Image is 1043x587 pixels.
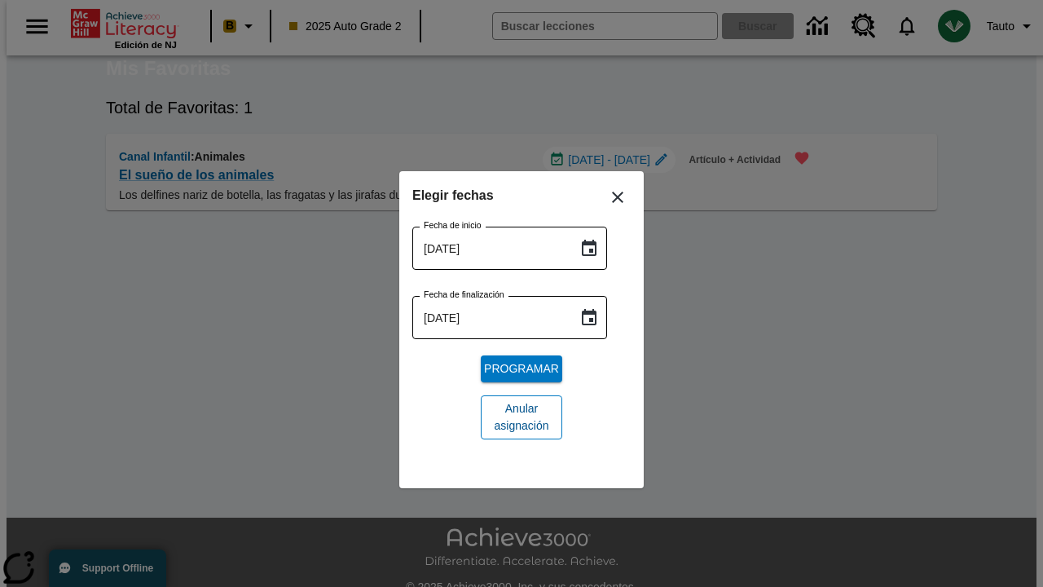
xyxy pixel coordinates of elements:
input: DD-MMMM-YYYY [412,296,566,339]
button: Programar [481,355,562,382]
span: Programar [484,360,559,377]
label: Fecha de finalización [424,289,504,301]
label: Fecha de inicio [424,219,482,232]
button: Cerrar [598,178,637,217]
button: Choose date, selected date is 23 sep 2025 [573,302,605,334]
div: Choose date [412,184,631,452]
button: Anular asignación [481,395,562,439]
h6: Elegir fechas [412,184,631,207]
span: Anular asignación [494,400,549,435]
input: DD-MMMM-YYYY [412,227,566,270]
button: Choose date, selected date is 23 sep 2025 [573,232,605,265]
